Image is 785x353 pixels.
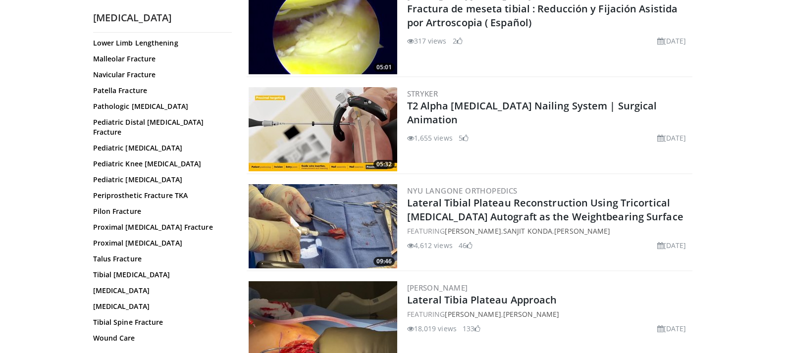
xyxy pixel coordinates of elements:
a: [PERSON_NAME] [445,226,501,236]
li: 133 [463,323,480,334]
div: FEATURING , [407,309,690,319]
a: T2 Alpha [MEDICAL_DATA] Nailing System | Surgical Animation [407,99,657,126]
a: Lateral Tibial Plateau Reconstruction Using Tricortical [MEDICAL_DATA] Autograft as the Weightbea... [407,196,683,223]
a: [MEDICAL_DATA] [93,286,227,296]
a: [MEDICAL_DATA] [93,302,227,311]
a: Tibial [MEDICAL_DATA] [93,270,227,280]
a: 05:32 [249,87,397,171]
a: Proximal [MEDICAL_DATA] Fracture [93,222,227,232]
a: Periprosthetic Fracture TKA [93,191,227,201]
div: FEATURING , , [407,226,690,236]
a: Wound Care [93,333,227,343]
li: [DATE] [657,240,686,251]
li: 317 views [407,36,447,46]
a: [PERSON_NAME] [554,226,610,236]
a: Talus Fracture [93,254,227,264]
li: [DATE] [657,133,686,143]
a: Malleolar Fracture [93,54,227,64]
a: 09:46 [249,184,397,268]
li: [DATE] [657,323,686,334]
span: 05:01 [373,63,395,72]
a: Pediatric Knee [MEDICAL_DATA] [93,159,227,169]
a: Sanjit Konda [503,226,552,236]
a: Navicular Fracture [93,70,227,80]
a: [PERSON_NAME] [407,283,468,293]
img: 2069c095-ac7b-4d57-a482-54da550cf266.300x170_q85_crop-smart_upscale.jpg [249,184,397,268]
a: Lateral Tibia Plateau Approach [407,293,557,306]
a: [PERSON_NAME] [503,309,559,319]
li: 18,019 views [407,323,457,334]
a: Patella Fracture [93,86,227,96]
a: Pathologic [MEDICAL_DATA] [93,101,227,111]
h2: [MEDICAL_DATA] [93,11,232,24]
a: Proximal [MEDICAL_DATA] [93,238,227,248]
a: Fractura de meseta tibial : Reducción y Fijación Asistida por Artroscopia ( Español) [407,2,678,29]
li: [DATE] [657,36,686,46]
a: Tibial Spine Fracture [93,317,227,327]
li: 2 [453,36,463,46]
span: 05:32 [373,160,395,169]
li: 1,655 views [407,133,453,143]
li: 46 [459,240,472,251]
a: Pediatric [MEDICAL_DATA] [93,143,227,153]
a: Pediatric Distal [MEDICAL_DATA] Fracture [93,117,227,137]
li: 4,612 views [407,240,453,251]
li: 5 [459,133,469,143]
a: Pilon Fracture [93,206,227,216]
img: 6e1cf97a-e314-44ae-959a-3263e7da0620.300x170_q85_crop-smart_upscale.jpg [249,87,397,171]
a: Lower Limb Lengthening [93,38,227,48]
a: NYU Langone Orthopedics [407,186,518,196]
a: [PERSON_NAME] [445,309,501,319]
a: Pediatric [MEDICAL_DATA] [93,175,227,185]
span: 09:46 [373,257,395,266]
a: Stryker [407,89,438,99]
